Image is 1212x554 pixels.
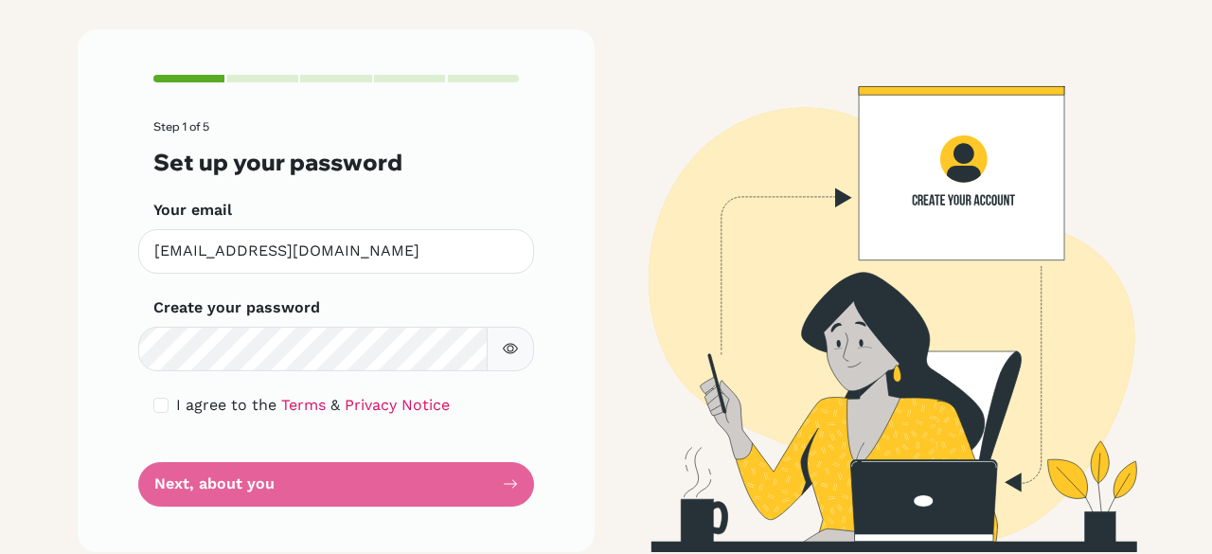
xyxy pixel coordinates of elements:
[176,396,276,414] span: I agree to the
[330,396,340,414] span: &
[281,396,326,414] a: Terms
[138,229,534,274] input: Insert your email*
[153,296,320,319] label: Create your password
[345,396,450,414] a: Privacy Notice
[153,119,209,134] span: Step 1 of 5
[153,199,232,222] label: Your email
[153,149,519,176] h3: Set up your password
